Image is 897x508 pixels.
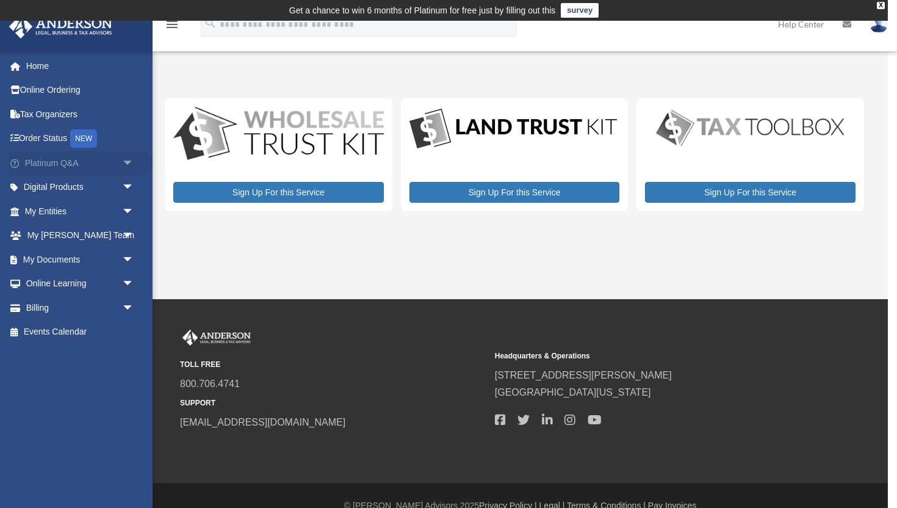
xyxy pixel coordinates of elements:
a: Platinum Q&Aarrow_drop_down [9,151,153,175]
a: Online Ordering [9,78,153,103]
a: Sign Up For this Service [173,182,384,203]
div: Get a chance to win 6 months of Platinum for free just by filling out this [289,3,556,18]
img: Anderson Advisors Platinum Portal [5,15,116,38]
span: arrow_drop_down [122,175,146,200]
img: LandTrust_lgo-1.jpg [409,107,617,151]
a: survey [561,3,599,18]
a: Sign Up For this Service [645,182,856,203]
a: Sign Up For this Service [409,182,620,203]
a: Billingarrow_drop_down [9,296,153,320]
small: Headquarters & Operations [495,350,801,363]
a: menu [165,21,179,32]
a: Tax Organizers [9,102,153,126]
div: close [877,2,885,9]
a: My [PERSON_NAME] Teamarrow_drop_down [9,223,153,248]
i: search [204,16,217,30]
a: My Documentsarrow_drop_down [9,247,153,272]
span: arrow_drop_down [122,223,146,249]
div: NEW [70,129,97,148]
a: 800.706.4741 [180,379,240,389]
span: arrow_drop_down [122,199,146,224]
a: Online Learningarrow_drop_down [9,272,153,296]
img: Anderson Advisors Platinum Portal [180,330,253,346]
small: TOLL FREE [180,358,486,371]
a: My Entitiesarrow_drop_down [9,199,153,223]
i: menu [165,17,179,32]
a: [STREET_ADDRESS][PERSON_NAME] [495,370,672,380]
span: arrow_drop_down [122,272,146,297]
a: Home [9,54,153,78]
small: SUPPORT [180,397,486,410]
span: arrow_drop_down [122,151,146,176]
span: arrow_drop_down [122,247,146,272]
img: User Pic [870,15,888,33]
a: Order StatusNEW [9,126,153,151]
a: Events Calendar [9,320,153,344]
img: taxtoolbox_new-1.webp [645,107,856,149]
a: Digital Productsarrow_drop_down [9,175,146,200]
a: [EMAIL_ADDRESS][DOMAIN_NAME] [180,417,345,427]
a: [GEOGRAPHIC_DATA][US_STATE] [495,387,651,397]
img: WS-Trust-Kit-lgo-1.jpg [173,107,384,162]
span: arrow_drop_down [122,296,146,321]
